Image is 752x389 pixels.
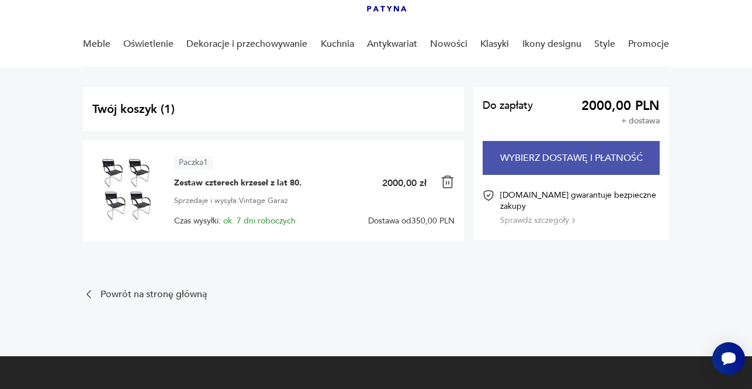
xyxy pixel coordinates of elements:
[483,190,494,201] img: Ikona certyfikatu
[382,177,427,190] p: 2000,00 zł
[101,291,207,298] p: Powrót na stronę główną
[430,22,467,67] a: Nowości
[368,216,455,226] span: Dostawa od 350,00 PLN
[483,101,533,111] span: Do zapłaty
[367,22,417,67] a: Antykwariat
[483,141,660,175] button: Wybierz dostawę i płatność
[621,116,660,126] p: + dostawa
[174,194,288,207] span: Sprzedaje i wysyła: Vintage Garaż
[321,22,354,67] a: Kuchnia
[174,177,302,189] span: Zestaw czterech krzeseł z lat 80.
[92,155,160,223] img: Zestaw czterech krzeseł z lat 80.
[441,175,455,189] img: Ikona kosza
[581,101,660,111] span: 2000,00 PLN
[522,22,581,67] a: Ikony designu
[500,215,576,226] button: Sprawdź szczegóły
[480,22,509,67] a: Klasyki
[500,190,660,226] div: [DOMAIN_NAME] gwarantuje bezpieczne zakupy
[174,156,213,170] article: Paczka 1
[92,101,455,117] h2: Twój koszyk ( 1 )
[712,342,745,375] iframe: Smartsupp widget button
[186,22,307,67] a: Dekoracje i przechowywanie
[628,22,669,67] a: Promocje
[83,22,110,67] a: Meble
[594,22,615,67] a: Style
[174,216,296,226] span: Czas wysyłki:
[123,22,174,67] a: Oświetlenie
[572,218,576,223] img: Ikona strzałki w prawo
[223,215,296,226] span: ok. 7 dni roboczych
[83,288,207,300] a: Powrót na stronę główną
